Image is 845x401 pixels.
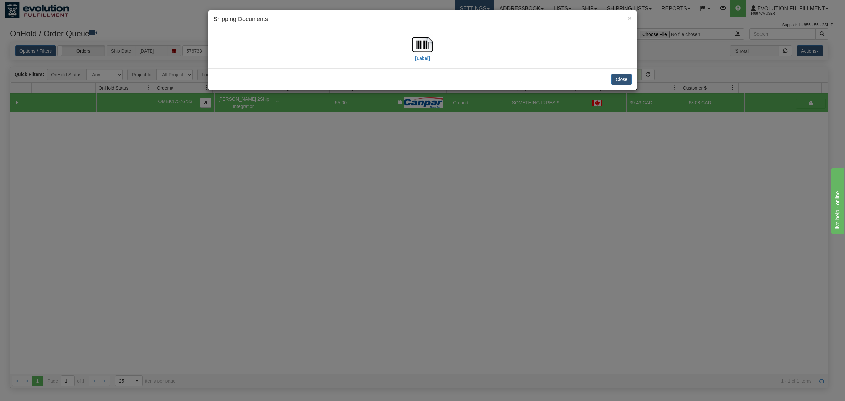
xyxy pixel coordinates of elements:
[412,34,433,55] img: barcode.jpg
[611,74,632,85] button: Close
[628,15,632,21] button: Close
[830,167,844,234] iframe: chat widget
[412,41,433,61] a: [Label]
[5,4,61,12] div: live help - online
[415,55,430,62] label: [Label]
[213,15,632,24] h4: Shipping Documents
[628,14,632,22] span: ×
